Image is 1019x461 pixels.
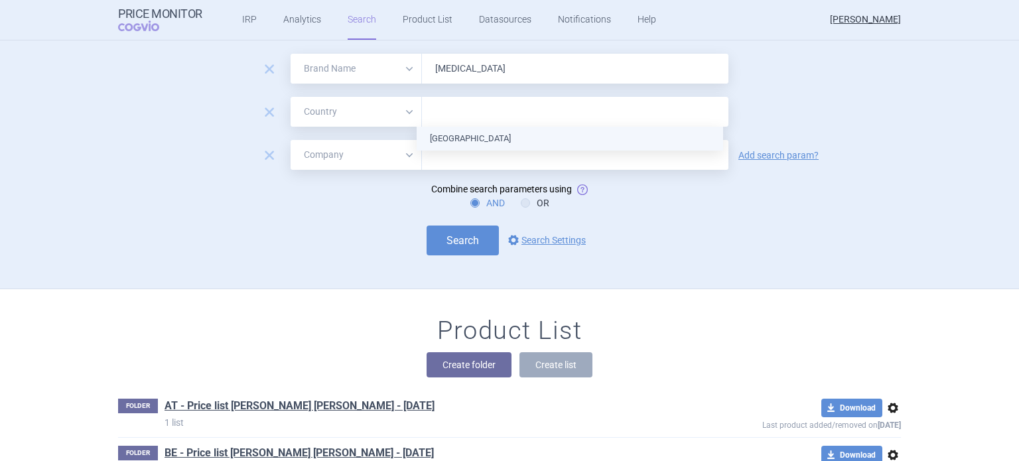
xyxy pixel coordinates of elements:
[427,226,499,255] button: Search
[118,446,158,460] p: FOLDER
[118,399,158,413] p: FOLDER
[118,7,202,33] a: Price MonitorCOGVIO
[521,196,549,210] label: OR
[821,399,882,417] button: Download
[506,232,586,248] a: Search Settings
[878,421,901,430] strong: [DATE]
[165,399,435,416] h1: AT - Price list Eli Lilly - Sep 2021
[431,184,572,194] span: Combine search parameters using
[165,399,435,413] a: AT - Price list [PERSON_NAME] [PERSON_NAME] - [DATE]
[738,151,819,160] a: Add search param?
[666,417,901,430] p: Last product added/removed on
[437,316,582,346] h1: Product List
[417,127,723,151] li: [GEOGRAPHIC_DATA]
[519,352,592,377] button: Create list
[470,196,505,210] label: AND
[118,21,178,31] span: COGVIO
[165,446,434,460] a: BE - Price list [PERSON_NAME] [PERSON_NAME] - [DATE]
[427,352,511,377] button: Create folder
[165,416,666,429] p: 1 list
[118,7,202,21] strong: Price Monitor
